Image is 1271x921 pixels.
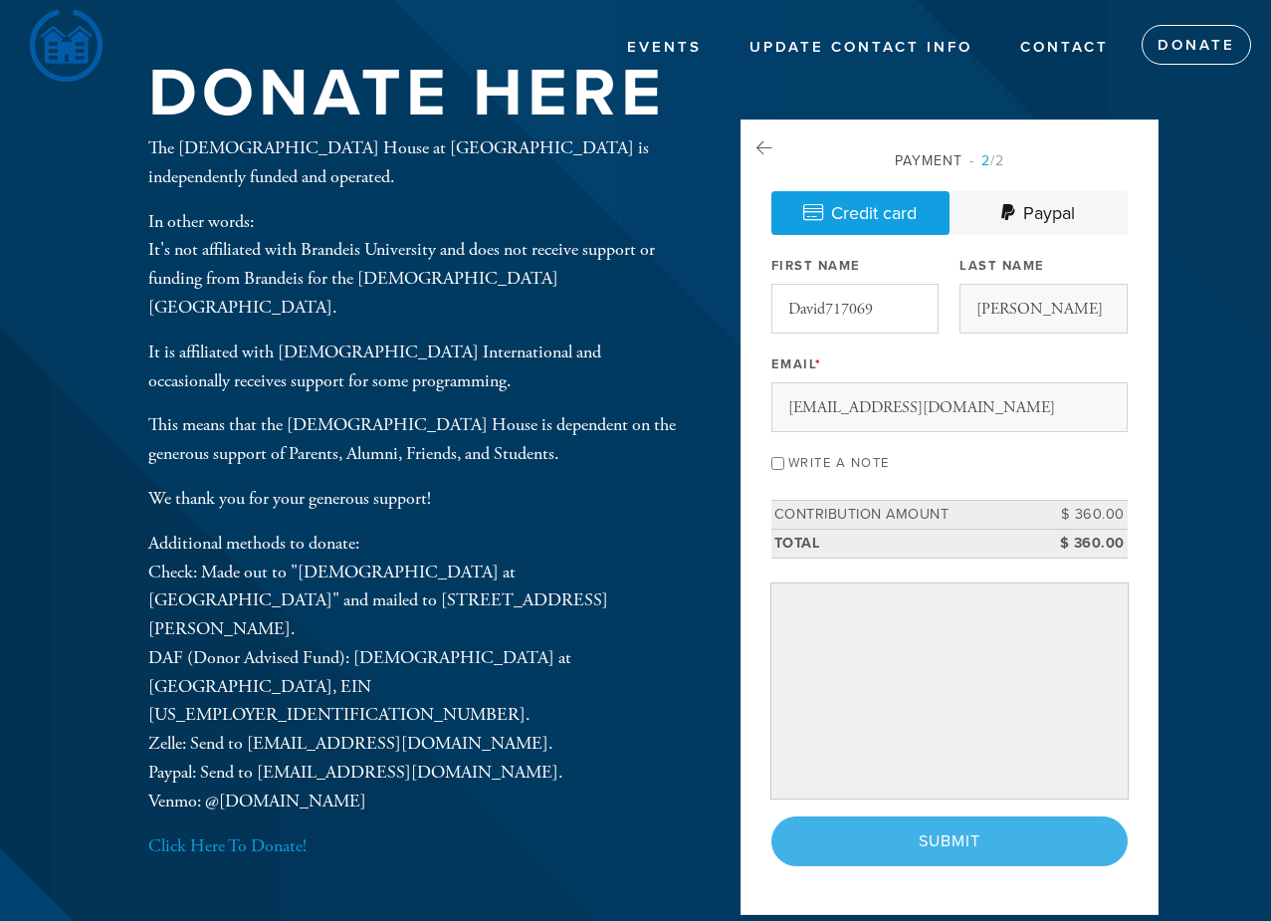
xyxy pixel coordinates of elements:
p: The [DEMOGRAPHIC_DATA] House at [GEOGRAPHIC_DATA] is independently funded and operated. [148,134,676,192]
div: Payment [771,150,1128,171]
td: Contribution Amount [771,501,1038,530]
img: LOGO1-removebg-preview.png [30,10,103,82]
td: $ 360.00 [1038,529,1128,558]
span: /2 [969,152,1004,169]
p: In other words: It's not affiliated with Brandeis University and does not receive support or fund... [148,208,676,323]
label: First Name [771,257,861,275]
a: Credit card [771,191,950,235]
span: 2 [981,152,990,169]
span: This field is required. [815,356,822,372]
a: Contact [1005,29,1124,67]
p: It is affiliated with [DEMOGRAPHIC_DATA] International and occasionally receives support for some... [148,339,676,396]
label: Write a note [788,455,890,471]
p: Additional methods to donate: Check: Made out to "[DEMOGRAPHIC_DATA] at [GEOGRAPHIC_DATA]" and ma... [148,530,676,816]
a: Paypal [950,191,1128,235]
td: $ 360.00 [1038,501,1128,530]
p: This means that the [DEMOGRAPHIC_DATA] House is dependent on the generous support of Parents, Alu... [148,411,676,469]
a: Donate [1142,25,1251,65]
td: Total [771,529,1038,558]
p: We thank you for your generous support! [148,485,676,514]
a: Update Contact Info [735,29,987,67]
a: Events [612,29,717,67]
a: Click Here To Donate! [148,834,307,857]
iframe: Secure payment input frame [775,587,1124,795]
label: Last Name [959,257,1045,275]
label: Email [771,355,822,373]
h1: Donate Here [148,62,666,126]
